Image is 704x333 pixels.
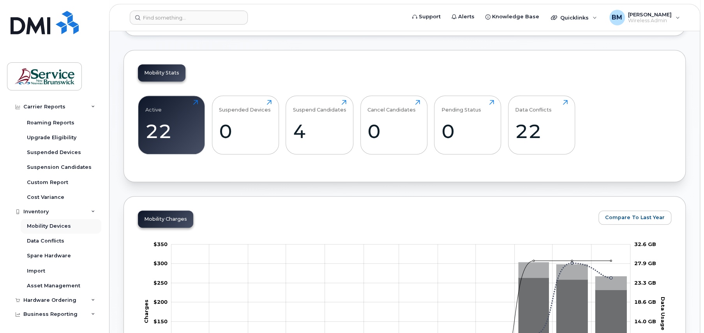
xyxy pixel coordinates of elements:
[634,298,656,305] tspan: 18.6 GB
[130,11,248,25] input: Find something...
[441,100,481,113] div: Pending Status
[367,120,420,143] div: 0
[367,100,420,150] a: Cancel Candidates0
[446,9,480,25] a: Alerts
[154,241,168,247] tspan: $350
[545,10,602,25] div: Quicklinks
[293,120,346,143] div: 4
[598,211,671,225] button: Compare To Last Year
[634,318,656,324] tspan: 14.0 GB
[154,241,168,247] g: $0
[492,13,539,21] span: Knowledge Base
[628,11,672,18] span: [PERSON_NAME]
[480,9,545,25] a: Knowledge Base
[515,120,568,143] div: 22
[143,299,149,323] tspan: Charges
[419,13,441,21] span: Support
[634,260,656,266] tspan: 27.9 GB
[154,298,168,305] g: $0
[515,100,568,150] a: Data Conflicts22
[458,13,475,21] span: Alerts
[441,120,494,143] div: 0
[628,18,672,24] span: Wireless Admin
[407,9,446,25] a: Support
[145,100,198,150] a: Active22
[441,100,494,150] a: Pending Status0
[219,100,272,150] a: Suspended Devices0
[605,214,665,221] span: Compare To Last Year
[515,100,552,113] div: Data Conflicts
[612,13,622,22] span: BM
[293,100,346,113] div: Suspend Candidates
[154,318,168,324] tspan: $150
[145,120,198,143] div: 22
[154,318,168,324] g: $0
[154,279,168,285] g: $0
[560,14,589,21] span: Quicklinks
[154,279,168,285] tspan: $250
[293,100,346,150] a: Suspend Candidates4
[634,241,656,247] tspan: 32.6 GB
[154,298,168,305] tspan: $200
[154,260,168,266] tspan: $300
[219,120,272,143] div: 0
[219,100,271,113] div: Suspended Devices
[634,279,656,285] tspan: 23.3 GB
[660,296,666,330] tspan: Data Usage
[367,100,416,113] div: Cancel Candidates
[145,100,162,113] div: Active
[604,10,685,25] div: Bobbi-Lynne Miller
[154,260,168,266] g: $0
